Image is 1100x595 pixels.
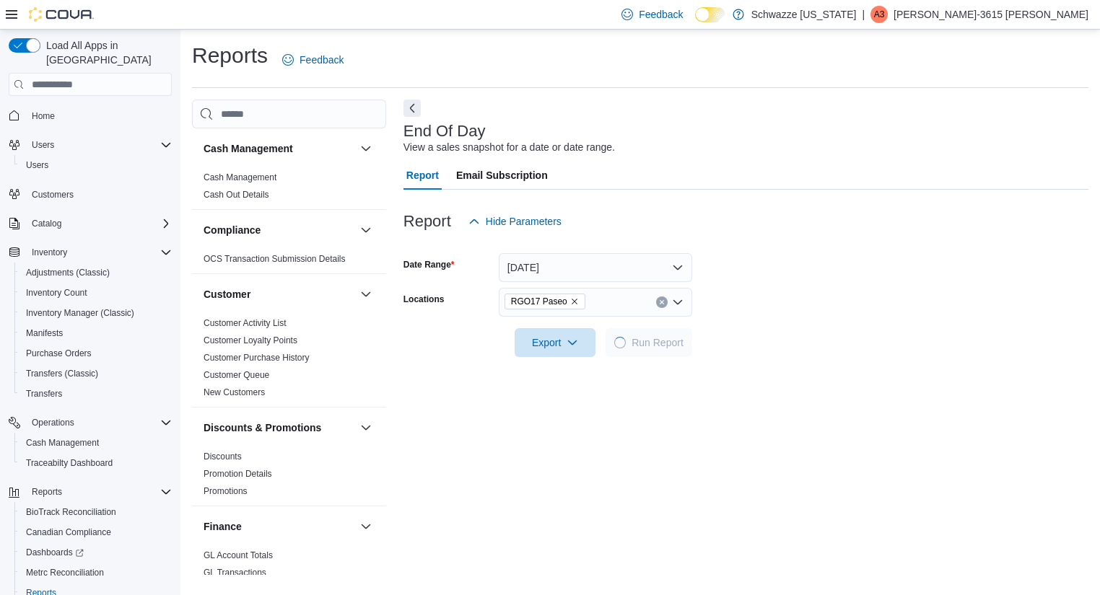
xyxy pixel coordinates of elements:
button: Home [3,105,178,125]
a: Cash Management [204,172,276,182]
button: Discounts & Promotions [204,420,354,435]
a: Dashboards [20,544,90,561]
h3: End Of Day [403,123,486,140]
span: Transfers [20,385,172,402]
span: Users [26,159,48,171]
button: Metrc Reconciliation [14,563,178,583]
a: GL Transactions [204,568,266,578]
button: Compliance [357,221,375,239]
span: Customers [26,185,172,203]
a: Metrc Reconciliation [20,564,110,581]
button: Users [26,136,60,154]
button: LoadingRun Report [606,328,692,357]
span: Customer Loyalty Points [204,335,297,346]
div: Discounts & Promotions [192,448,386,506]
button: Cash Management [204,141,354,156]
span: Reports [32,486,62,498]
span: Canadian Compliance [20,524,172,541]
span: Reports [26,483,172,501]
button: Reports [26,483,68,501]
a: Transfers [20,385,68,402]
a: Transfers (Classic) [20,365,104,382]
a: Inventory Count [20,284,93,301]
a: Customer Purchase History [204,353,310,363]
button: Discounts & Promotions [357,419,375,436]
button: Transfers (Classic) [14,363,178,384]
p: [PERSON_NAME]-3615 [PERSON_NAME] [894,6,1088,23]
button: Catalog [26,215,67,232]
label: Date Range [403,259,455,270]
span: Users [26,136,172,154]
a: Cash Management [20,434,105,451]
span: GL Transactions [204,567,266,578]
span: OCS Transaction Submission Details [204,253,346,265]
a: Cash Out Details [204,190,269,200]
div: View a sales snapshot for a date or date range. [403,140,615,155]
span: Customer Purchase History [204,352,310,363]
span: Report [406,161,439,190]
input: Dark Mode [695,7,725,22]
button: Inventory [3,242,178,263]
span: Run Report [632,335,684,350]
button: Next [403,100,421,117]
button: [DATE] [499,253,692,282]
button: Clear input [656,296,668,308]
span: BioTrack Reconciliation [26,506,116,518]
button: Reports [3,482,178,502]
span: A3 [874,6,885,23]
label: Locations [403,294,445,305]
span: Manifests [26,327,63,339]
a: Customer Activity List [204,318,287,328]
a: Promotions [204,486,248,496]
button: Inventory [26,244,73,261]
button: Users [3,135,178,155]
h1: Reports [192,41,268,70]
button: Adjustments (Classic) [14,263,178,283]
div: Cash Management [192,169,386,209]
img: Cova [29,7,94,22]
span: Users [20,157,172,174]
button: Customer [357,286,375,303]
button: Customers [3,184,178,205]
div: Compliance [192,250,386,273]
h3: Compliance [204,223,261,237]
h3: Report [403,213,451,230]
button: BioTrack Reconciliation [14,502,178,522]
a: Dashboards [14,542,178,563]
span: Dashboards [20,544,172,561]
a: Customer Loyalty Points [204,335,297,345]
span: Cash Out Details [204,189,269,200]
span: Promotion Details [204,468,272,480]
button: Canadian Compliance [14,522,178,542]
span: Adjustments (Classic) [26,267,110,278]
button: Catalog [3,213,178,234]
span: Cash Management [20,434,172,451]
span: Canadian Compliance [26,526,111,538]
span: Feedback [300,53,344,67]
span: Traceabilty Dashboard [20,454,172,472]
span: Customer Activity List [204,317,287,329]
span: Catalog [32,218,61,229]
button: Inventory Manager (Classic) [14,303,178,323]
button: Hide Parameters [463,207,567,236]
button: Finance [357,518,375,535]
span: Inventory Manager (Classic) [26,307,134,319]
a: Home [26,107,61,125]
h3: Finance [204,519,242,534]
span: Loading [612,335,628,351]
span: Operations [26,414,172,431]
span: Cash Management [26,437,99,449]
button: Export [515,328,595,357]
a: Manifests [20,325,69,342]
span: Inventory [26,244,172,261]
button: Traceabilty Dashboard [14,453,178,473]
span: Inventory Count [20,284,172,301]
span: Dashboards [26,547,84,558]
a: Purchase Orders [20,345,97,362]
span: Purchase Orders [20,345,172,362]
span: Customer Queue [204,369,269,381]
button: Inventory Count [14,283,178,303]
span: RGO17 Paseo [511,294,567,309]
span: BioTrack Reconciliation [20,503,172,521]
button: Manifests [14,323,178,343]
